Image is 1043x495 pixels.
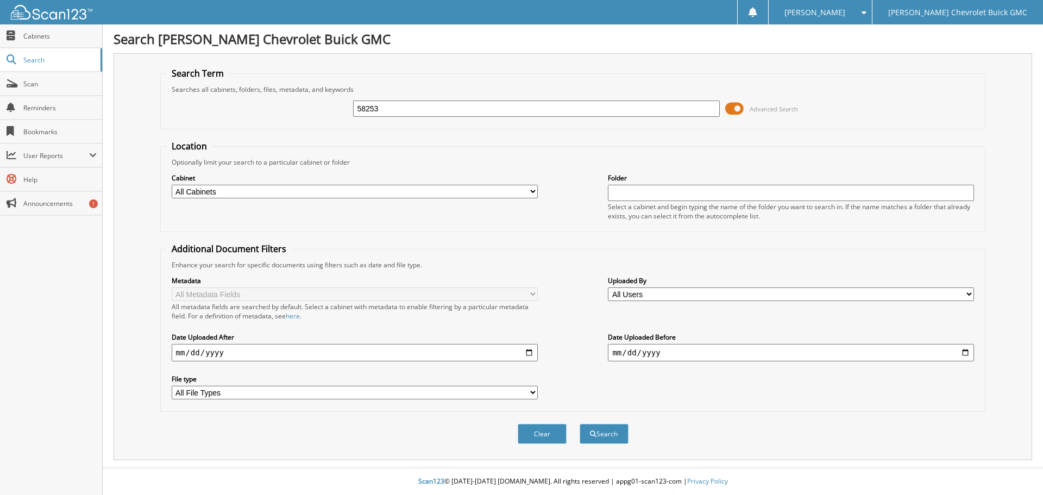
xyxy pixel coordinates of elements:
[11,5,92,20] img: scan123-logo-white.svg
[172,333,538,342] label: Date Uploaded After
[166,67,229,79] legend: Search Term
[286,311,300,321] a: here
[23,32,97,41] span: Cabinets
[166,85,980,94] div: Searches all cabinets, folders, files, metadata, and keywords
[103,468,1043,495] div: © [DATE]-[DATE] [DOMAIN_NAME]. All rights reserved | appg01-scan123-com |
[172,374,538,384] label: File type
[608,173,974,183] label: Folder
[114,30,1032,48] h1: Search [PERSON_NAME] Chevrolet Buick GMC
[989,443,1043,495] iframe: Chat Widget
[608,344,974,361] input: end
[23,55,95,65] span: Search
[172,302,538,321] div: All metadata fields are searched by default. Select a cabinet with metadata to enable filtering b...
[166,140,212,152] legend: Location
[608,202,974,221] div: Select a cabinet and begin typing the name of the folder you want to search in. If the name match...
[750,105,798,113] span: Advanced Search
[418,477,444,486] span: Scan123
[23,79,97,89] span: Scan
[166,158,980,167] div: Optionally limit your search to a particular cabinet or folder
[23,127,97,136] span: Bookmarks
[888,9,1027,16] span: [PERSON_NAME] Chevrolet Buick GMC
[23,199,97,208] span: Announcements
[518,424,567,444] button: Clear
[172,344,538,361] input: start
[687,477,728,486] a: Privacy Policy
[166,260,980,270] div: Enhance your search for specific documents using filters such as date and file type.
[23,151,89,160] span: User Reports
[89,199,98,208] div: 1
[608,276,974,285] label: Uploaded By
[23,175,97,184] span: Help
[784,9,845,16] span: [PERSON_NAME]
[172,173,538,183] label: Cabinet
[166,243,292,255] legend: Additional Document Filters
[580,424,629,444] button: Search
[608,333,974,342] label: Date Uploaded Before
[172,276,538,285] label: Metadata
[23,103,97,112] span: Reminders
